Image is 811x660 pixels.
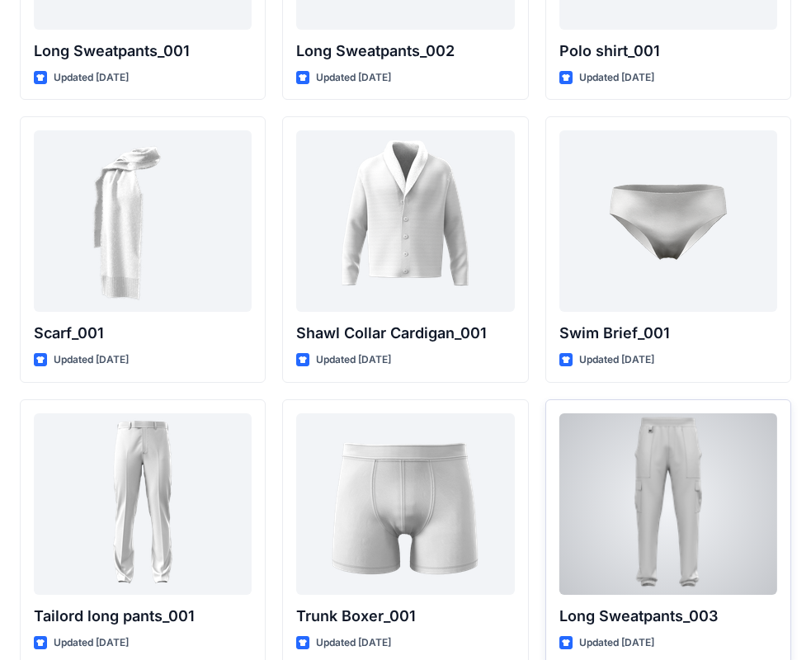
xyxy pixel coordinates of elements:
[559,130,777,312] a: Swim Brief_001
[296,322,514,345] p: Shawl Collar Cardigan_001
[54,634,129,652] p: Updated [DATE]
[296,40,514,63] p: Long Sweatpants_002
[316,634,391,652] p: Updated [DATE]
[34,40,252,63] p: Long Sweatpants_001
[559,322,777,345] p: Swim Brief_001
[559,40,777,63] p: Polo shirt_001
[316,69,391,87] p: Updated [DATE]
[579,351,654,369] p: Updated [DATE]
[296,605,514,628] p: Trunk Boxer_001
[579,634,654,652] p: Updated [DATE]
[34,130,252,312] a: Scarf_001
[296,413,514,595] a: Trunk Boxer_001
[559,605,777,628] p: Long Sweatpants_003
[34,605,252,628] p: Tailord long pants_001
[316,351,391,369] p: Updated [DATE]
[296,130,514,312] a: Shawl Collar Cardigan_001
[579,69,654,87] p: Updated [DATE]
[54,69,129,87] p: Updated [DATE]
[54,351,129,369] p: Updated [DATE]
[34,413,252,595] a: Tailord long pants_001
[34,322,252,345] p: Scarf_001
[559,413,777,595] a: Long Sweatpants_003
